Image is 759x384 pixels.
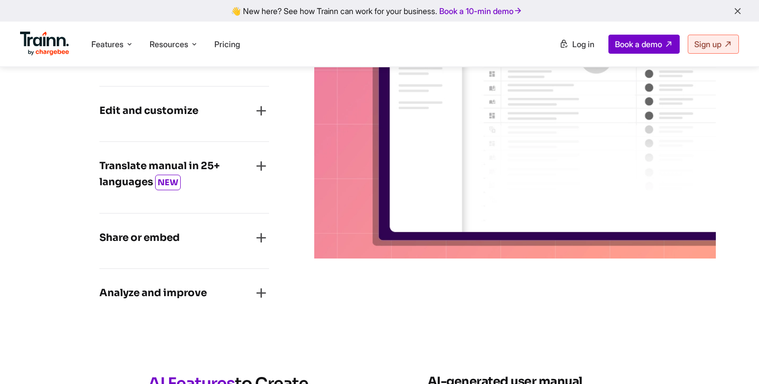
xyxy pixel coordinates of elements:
h4: Share or embed [99,230,180,246]
span: Resources [150,39,188,50]
span: Book a demo [615,39,662,49]
h4: Analyze and improve [99,285,207,301]
a: Book a 10-min demo [437,4,525,18]
a: Pricing [214,39,240,49]
a: Sign up [688,35,739,54]
h4: Edit and customize [99,103,198,119]
span: Log in [572,39,594,49]
span: Features [91,39,123,50]
h4: Translate manual in 25+ languages [99,158,253,191]
span: Sign up [694,39,721,49]
iframe: Chat Widget [709,336,759,384]
span: NEW [155,175,181,190]
a: Log in [553,35,600,53]
div: 👋 New here? See how Trainn can work for your business. [6,6,753,16]
a: Book a demo [608,35,680,54]
img: Trainn Logo [20,32,69,56]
